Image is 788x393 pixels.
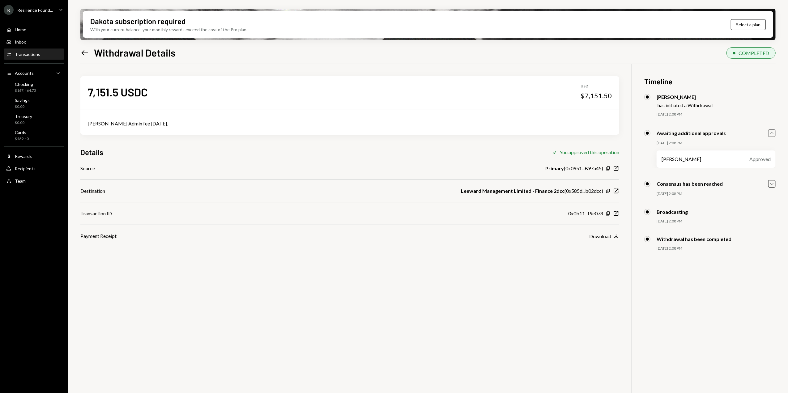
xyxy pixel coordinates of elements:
[17,7,53,13] div: Resilience Found...
[4,5,14,15] div: R
[461,187,564,195] b: Leeward Management Limited - Finance 2dcc
[4,128,64,143] a: Cards$469.40
[15,88,36,93] div: $167,464.73
[4,67,64,78] a: Accounts
[90,26,247,33] div: With your current balance, your monthly rewards exceed the cost of the Pro plan.
[15,130,29,135] div: Cards
[545,165,603,172] div: ( 0x0951...B97a45 )
[657,209,688,215] div: Broadcasting
[581,91,612,100] div: $7,151.50
[15,27,26,32] div: Home
[80,147,103,157] h3: Details
[15,178,26,184] div: Team
[90,16,185,26] div: Dakota subscription required
[560,149,619,155] div: You approved this operation
[657,191,776,196] div: [DATE] 2:08 PM
[15,104,30,109] div: $0.00
[461,187,603,195] div: ( 0x585d...b02dcc )
[15,114,32,119] div: Treasury
[657,130,726,136] div: Awaiting additional approvals
[80,210,112,217] div: Transaction ID
[4,163,64,174] a: Recipients
[545,165,564,172] b: Primary
[80,187,105,195] div: Destination
[4,80,64,95] a: Checking$167,464.73
[94,46,176,59] h1: Withdrawal Details
[644,76,776,87] h3: Timeline
[15,39,26,44] div: Inbox
[657,246,776,251] div: [DATE] 2:08 PM
[80,165,95,172] div: Source
[589,233,611,239] div: Download
[88,85,148,99] div: 7,151.5 USDC
[4,96,64,111] a: Savings$0.00
[4,112,64,127] a: Treasury$0.00
[15,82,36,87] div: Checking
[15,120,32,125] div: $0.00
[15,52,40,57] div: Transactions
[15,98,30,103] div: Savings
[662,155,701,163] div: [PERSON_NAME]
[658,102,713,108] div: has initiated a Withdrawal
[739,50,769,56] div: COMPLETED
[15,166,36,171] div: Recipients
[4,150,64,162] a: Rewards
[15,70,34,76] div: Accounts
[657,112,776,117] div: [DATE] 2:08 PM
[568,210,603,217] div: 0x0b11...f9e078
[749,155,771,163] div: Approved
[4,175,64,186] a: Team
[4,36,64,47] a: Inbox
[581,84,612,89] div: USD
[589,233,619,240] button: Download
[657,219,776,224] div: [DATE] 2:08 PM
[80,232,117,240] div: Payment Receipt
[4,24,64,35] a: Home
[657,94,713,100] div: [PERSON_NAME]
[657,181,723,187] div: Consensus has been reached
[731,19,766,30] button: Select a plan
[657,236,731,242] div: Withdrawal has been completed
[88,120,612,127] div: [PERSON_NAME] Admin fee [DATE].
[4,49,64,60] a: Transactions
[15,136,29,142] div: $469.40
[15,154,32,159] div: Rewards
[657,141,776,146] div: [DATE] 2:08 PM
